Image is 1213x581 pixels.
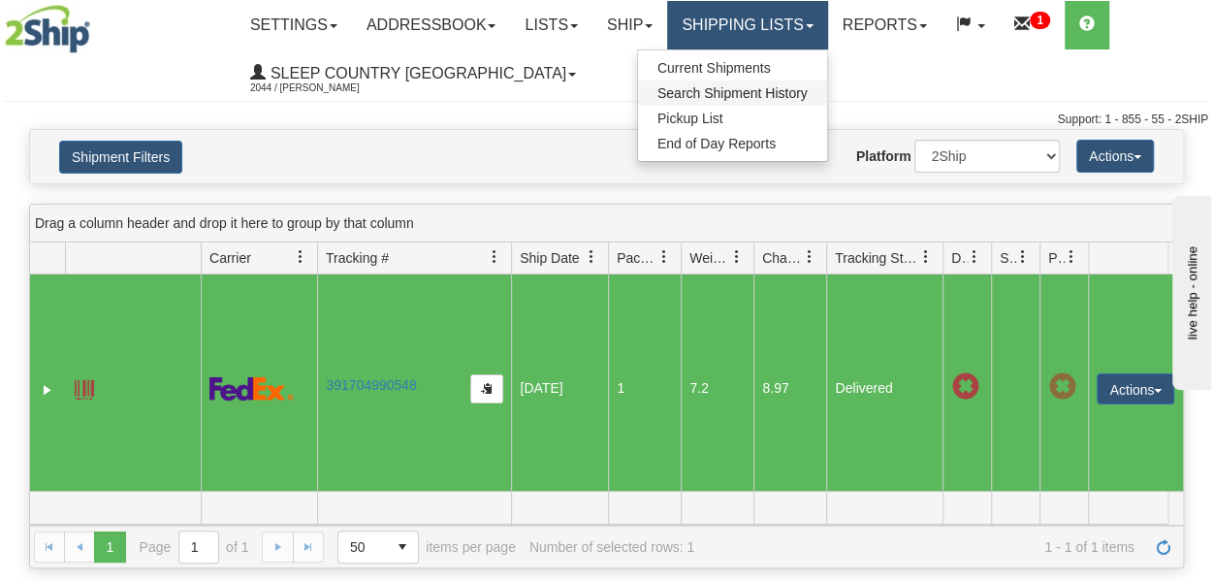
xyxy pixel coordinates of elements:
[140,531,249,564] span: Page of 1
[1097,373,1174,404] button: Actions
[681,274,753,502] td: 7.2
[910,241,942,274] a: Tracking Status filter column settings
[94,532,125,563] span: Page 1
[638,131,827,156] a: End of Day Reports
[1030,12,1050,29] sup: 1
[38,380,57,400] a: Expand
[209,376,294,401] img: 2 - FedEx Express®
[529,539,694,555] div: Number of selected rows: 1
[352,1,511,49] a: Addressbook
[608,274,681,502] td: 1
[250,79,396,98] span: 2044 / [PERSON_NAME]
[648,241,681,274] a: Packages filter column settings
[337,531,516,564] span: items per page
[638,55,827,81] a: Current Shipments
[337,531,419,564] span: Page sizes drop down
[951,373,978,401] span: Late
[1055,241,1088,274] a: Pickup Status filter column settings
[1000,248,1016,268] span: Shipment Issues
[15,16,179,31] div: live help - online
[236,49,591,98] a: Sleep Country [GEOGRAPHIC_DATA] 2044 / [PERSON_NAME]
[592,1,667,49] a: Ship
[284,241,317,274] a: Carrier filter column settings
[1168,191,1211,389] iframe: chat widget
[667,1,827,49] a: Shipping lists
[793,241,826,274] a: Charge filter column settings
[657,111,723,126] span: Pickup List
[657,85,808,101] span: Search Shipment History
[510,1,591,49] a: Lists
[326,377,416,393] a: 391704990548
[5,5,90,53] img: logo2044.jpg
[753,274,826,502] td: 8.97
[266,65,566,81] span: Sleep Country [GEOGRAPHIC_DATA]
[470,374,503,403] button: Copy to clipboard
[59,141,182,174] button: Shipment Filters
[828,1,942,49] a: Reports
[617,248,657,268] span: Packages
[856,146,911,166] label: Platform
[387,532,418,563] span: select
[179,532,218,563] input: Page 1
[1048,248,1065,268] span: Pickup Status
[575,241,608,274] a: Ship Date filter column settings
[1000,1,1065,49] a: 1
[951,248,968,268] span: Delivery Status
[30,205,1183,242] div: grid grouping header
[1148,532,1179,563] a: Refresh
[236,1,352,49] a: Settings
[720,241,753,274] a: Weight filter column settings
[478,241,511,274] a: Tracking # filter column settings
[657,136,776,151] span: End of Day Reports
[350,537,375,557] span: 50
[5,112,1208,128] div: Support: 1 - 855 - 55 - 2SHIP
[762,248,803,268] span: Charge
[689,248,730,268] span: Weight
[638,106,827,131] a: Pickup List
[638,81,827,106] a: Search Shipment History
[511,274,608,502] td: [DATE]
[520,248,579,268] span: Ship Date
[1006,241,1039,274] a: Shipment Issues filter column settings
[708,539,1134,555] span: 1 - 1 of 1 items
[657,60,771,76] span: Current Shipments
[835,248,919,268] span: Tracking Status
[75,371,94,403] a: Label
[958,241,991,274] a: Delivery Status filter column settings
[326,248,389,268] span: Tracking #
[209,248,251,268] span: Carrier
[1048,373,1075,401] span: Pickup Not Assigned
[826,274,942,502] td: Delivered
[1076,140,1154,173] button: Actions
